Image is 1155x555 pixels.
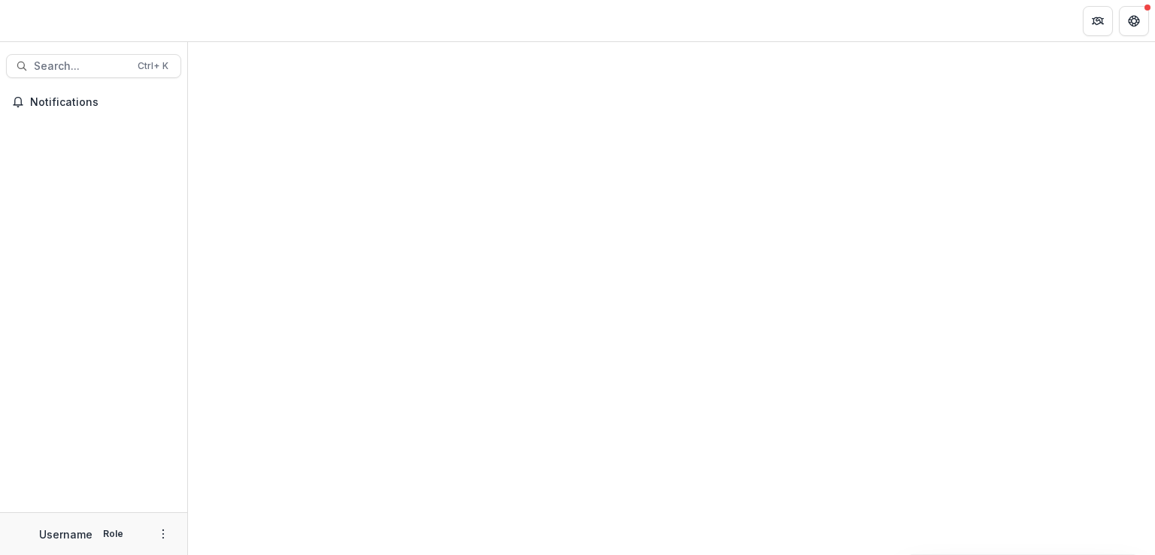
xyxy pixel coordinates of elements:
button: Get Help [1119,6,1149,36]
span: Notifications [30,96,175,109]
button: More [154,525,172,543]
button: Partners [1083,6,1113,36]
div: Ctrl + K [135,58,171,74]
p: Role [99,527,128,541]
p: Username [39,526,92,542]
button: Notifications [6,90,181,114]
button: Search... [6,54,181,78]
span: Search... [34,60,129,73]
